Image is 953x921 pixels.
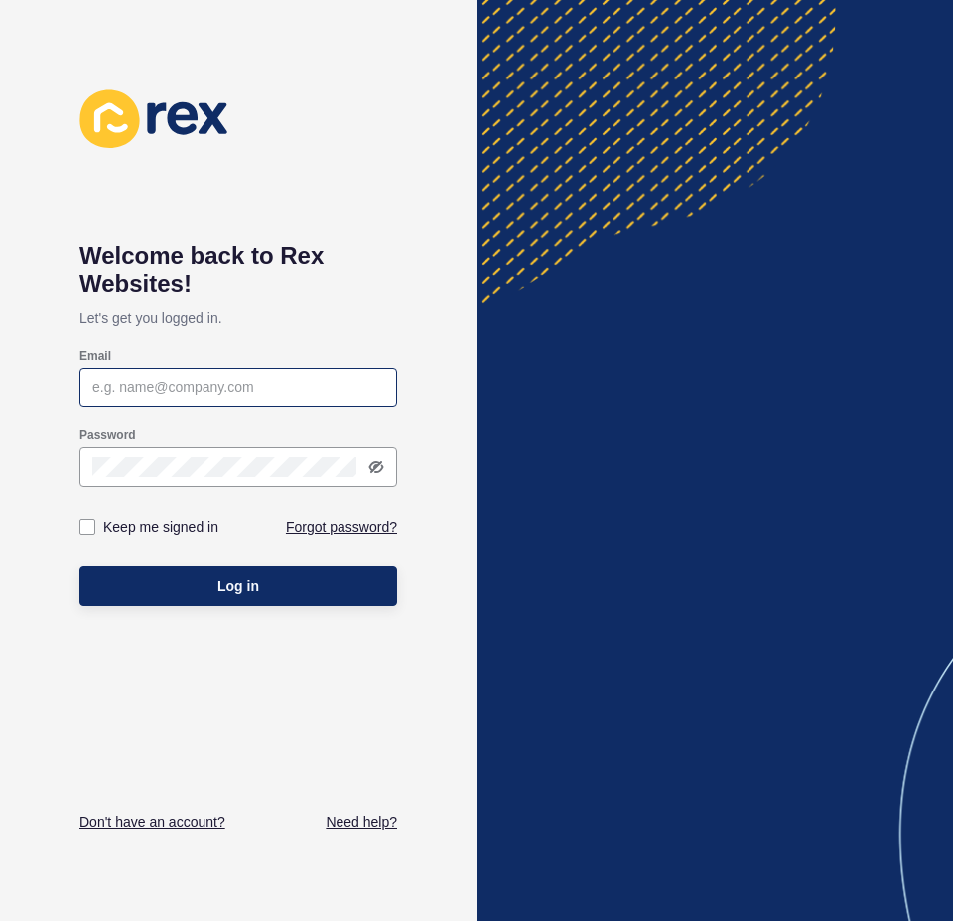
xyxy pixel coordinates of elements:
[79,812,225,832] a: Don't have an account?
[217,576,259,596] span: Log in
[79,348,111,364] label: Email
[286,517,397,537] a: Forgot password?
[326,812,397,832] a: Need help?
[103,517,218,537] label: Keep me signed in
[79,566,397,606] button: Log in
[79,298,397,338] p: Let's get you logged in.
[92,378,384,397] input: e.g. name@company.com
[79,427,136,443] label: Password
[79,242,397,298] h1: Welcome back to Rex Websites!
